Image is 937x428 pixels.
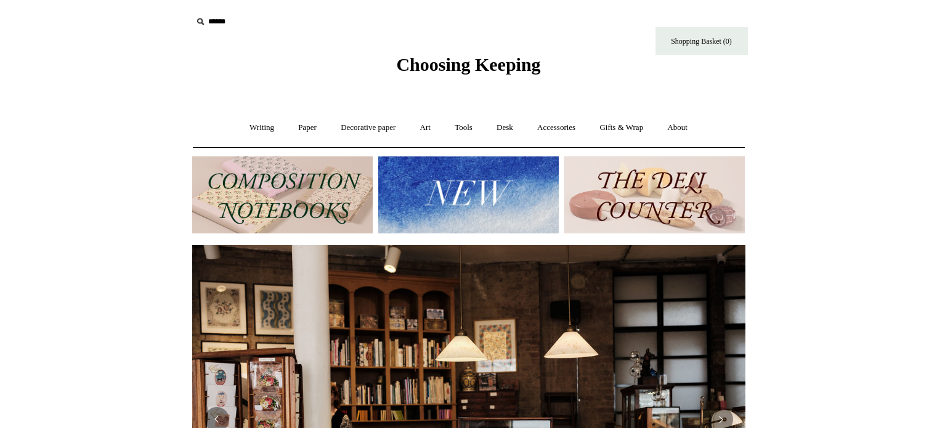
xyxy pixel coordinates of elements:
[444,111,484,144] a: Tools
[564,156,745,233] img: The Deli Counter
[655,27,748,55] a: Shopping Basket (0)
[192,156,373,233] img: 202302 Composition ledgers.jpg__PID:69722ee6-fa44-49dd-a067-31375e5d54ec
[526,111,586,144] a: Accessories
[396,54,540,75] span: Choosing Keeping
[287,111,328,144] a: Paper
[656,111,699,144] a: About
[588,111,654,144] a: Gifts & Wrap
[396,64,540,73] a: Choosing Keeping
[409,111,442,144] a: Art
[238,111,285,144] a: Writing
[330,111,407,144] a: Decorative paper
[378,156,559,233] img: New.jpg__PID:f73bdf93-380a-4a35-bcfe-7823039498e1
[485,111,524,144] a: Desk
